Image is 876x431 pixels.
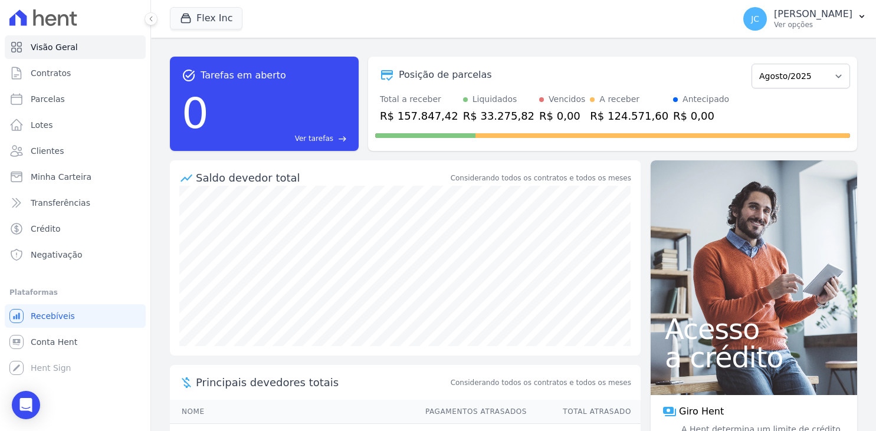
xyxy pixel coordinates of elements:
div: Open Intercom Messenger [12,391,40,419]
span: Minha Carteira [31,171,91,183]
a: Parcelas [5,87,146,111]
span: Ver tarefas [295,133,333,144]
button: Flex Inc [170,7,242,29]
span: a crédito [665,343,843,371]
span: Conta Hent [31,336,77,348]
p: Ver opções [774,20,852,29]
div: Saldo devedor total [196,170,448,186]
div: Posição de parcelas [399,68,492,82]
a: Negativação [5,243,146,267]
span: Clientes [31,145,64,157]
th: Total Atrasado [527,400,641,424]
div: R$ 124.571,60 [590,108,668,124]
span: Principais devedores totais [196,374,448,390]
a: Minha Carteira [5,165,146,189]
th: Pagamentos Atrasados [414,400,527,424]
a: Conta Hent [5,330,146,354]
button: JC [PERSON_NAME] Ver opções [734,2,876,35]
a: Ver tarefas east [214,133,347,144]
span: task_alt [182,68,196,83]
span: JC [751,15,759,23]
a: Clientes [5,139,146,163]
a: Crédito [5,217,146,241]
span: Tarefas em aberto [201,68,286,83]
span: Lotes [31,119,53,131]
div: Antecipado [683,93,729,106]
span: Contratos [31,67,71,79]
div: Total a receber [380,93,458,106]
div: R$ 157.847,42 [380,108,458,124]
div: R$ 0,00 [673,108,729,124]
span: Crédito [31,223,61,235]
a: Transferências [5,191,146,215]
a: Recebíveis [5,304,146,328]
a: Contratos [5,61,146,85]
span: Acesso [665,315,843,343]
div: Plataformas [9,285,141,300]
div: R$ 0,00 [539,108,585,124]
span: Considerando todos os contratos e todos os meses [451,377,631,388]
a: Lotes [5,113,146,137]
p: [PERSON_NAME] [774,8,852,20]
div: Liquidados [473,93,517,106]
a: Visão Geral [5,35,146,59]
span: Negativação [31,249,83,261]
span: Giro Hent [679,404,724,419]
div: 0 [182,83,209,144]
span: east [338,134,347,143]
span: Transferências [31,197,90,209]
div: Considerando todos os contratos e todos os meses [451,173,631,183]
div: Vencidos [549,93,585,106]
span: Parcelas [31,93,65,105]
span: Recebíveis [31,310,75,322]
div: R$ 33.275,82 [463,108,534,124]
span: Visão Geral [31,41,78,53]
th: Nome [170,400,414,424]
div: A receber [599,93,639,106]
